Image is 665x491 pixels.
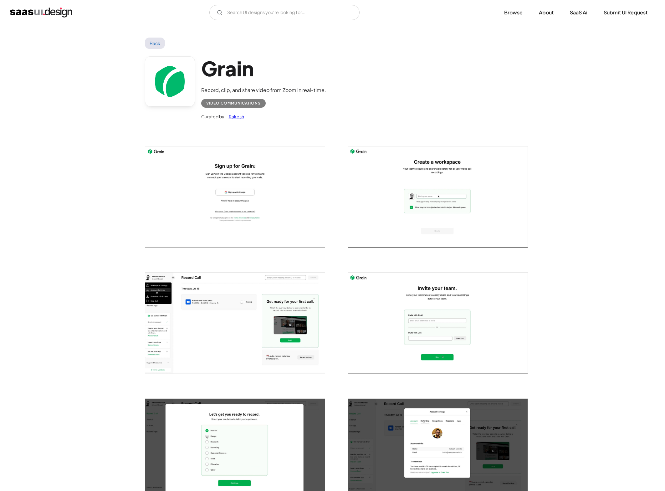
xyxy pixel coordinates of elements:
[145,146,325,248] a: open lightbox
[226,113,244,120] a: Rakesh
[348,146,528,248] img: 60f58fc95f1a9873721240dc_Grain-app-create-workspace.jpg
[145,273,325,374] img: 60f58fc9a9fb9ed51cbf22fa_Grain-app-Home.jpg
[201,56,326,80] h1: Grain
[145,38,165,49] a: Back
[10,8,72,18] a: home
[596,6,655,19] a: Submit UI Request
[201,86,326,94] div: Record, clip, and share video from Zoom in real-time.
[497,6,530,19] a: Browse
[201,113,226,120] div: Curated by:
[209,5,360,20] form: Email Form
[145,146,325,248] img: 60f58fc9ce01d4ae07e0b719_Grain-app-sign-up.jpg
[531,6,561,19] a: About
[348,273,528,374] img: 60f58fc93716474a744c1b04_Grain-app-Invite-Team.jpg
[348,273,528,374] a: open lightbox
[348,146,528,248] a: open lightbox
[145,273,325,374] a: open lightbox
[209,5,360,20] input: Search UI designs you're looking for...
[562,6,595,19] a: SaaS Ai
[206,100,261,107] div: Video Communications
